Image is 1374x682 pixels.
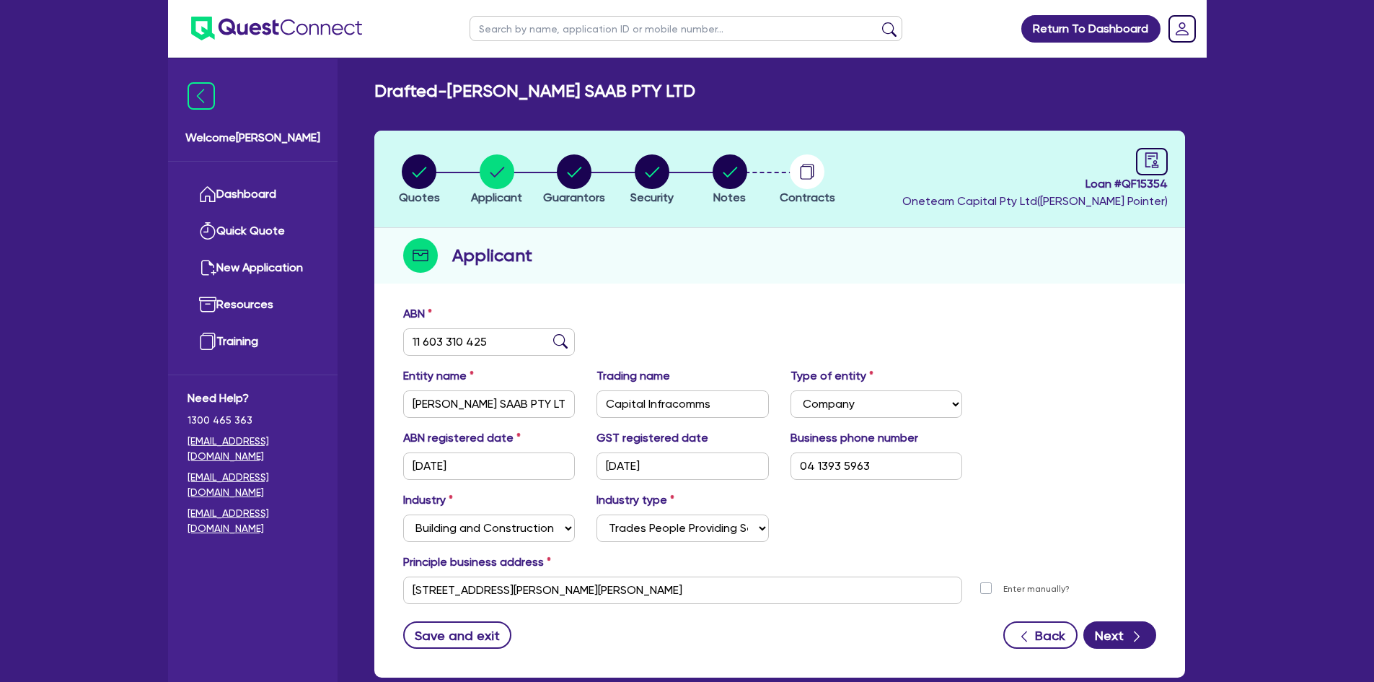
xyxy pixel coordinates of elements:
input: DD / MM / YYYY [403,453,576,480]
label: ABN registered date [403,429,521,447]
label: Enter manually? [1003,582,1070,596]
h2: Applicant [452,242,532,268]
a: New Application [188,250,318,287]
label: GST registered date [596,429,708,447]
span: Applicant [471,191,522,204]
a: Dashboard [188,176,318,213]
label: ABN [403,305,432,323]
a: audit [1136,148,1168,175]
button: Next [1083,621,1156,649]
a: [EMAIL_ADDRESS][DOMAIN_NAME] [188,470,318,500]
span: Need Help? [188,390,318,407]
button: Back [1003,621,1078,649]
img: quick-quote [199,222,216,240]
img: abn-lookup icon [553,334,568,349]
a: Dropdown toggle [1163,10,1201,48]
img: icon-menu-close [188,82,215,110]
label: Industry [403,491,453,509]
button: Applicant [470,154,523,207]
a: Resources [188,287,318,323]
img: training [199,333,216,350]
label: Business phone number [791,429,918,447]
img: new-application [199,259,216,276]
button: Guarantors [542,154,606,207]
label: Entity name [403,367,474,385]
img: resources [199,296,216,313]
button: Quotes [398,154,441,207]
span: Oneteam Capital Pty Ltd ( [PERSON_NAME] Pointer ) [902,194,1168,208]
label: Trading name [596,367,670,385]
button: Security [630,154,674,207]
button: Contracts [779,154,836,207]
span: Guarantors [543,191,605,204]
img: quest-connect-logo-blue [191,17,362,40]
span: Loan # QF15354 [902,175,1168,193]
span: Notes [713,191,746,204]
a: Training [188,323,318,360]
h2: Drafted - [PERSON_NAME] SAAB PTY LTD [374,81,695,102]
span: Quotes [399,191,440,204]
input: Search by name, application ID or mobile number... [470,16,902,41]
a: Return To Dashboard [1021,15,1161,43]
span: Security [630,191,674,204]
span: Contracts [780,191,835,204]
button: Notes [712,154,748,207]
a: [EMAIL_ADDRESS][DOMAIN_NAME] [188,434,318,464]
span: Welcome [PERSON_NAME] [185,129,320,147]
label: Type of entity [791,367,873,385]
label: Principle business address [403,554,551,571]
span: 1300 465 363 [188,413,318,428]
a: [EMAIL_ADDRESS][DOMAIN_NAME] [188,506,318,536]
a: Quick Quote [188,213,318,250]
input: DD / MM / YYYY [596,453,769,480]
span: audit [1144,152,1160,168]
label: Industry type [596,491,674,509]
button: Save and exit [403,621,512,649]
img: step-icon [403,238,438,273]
